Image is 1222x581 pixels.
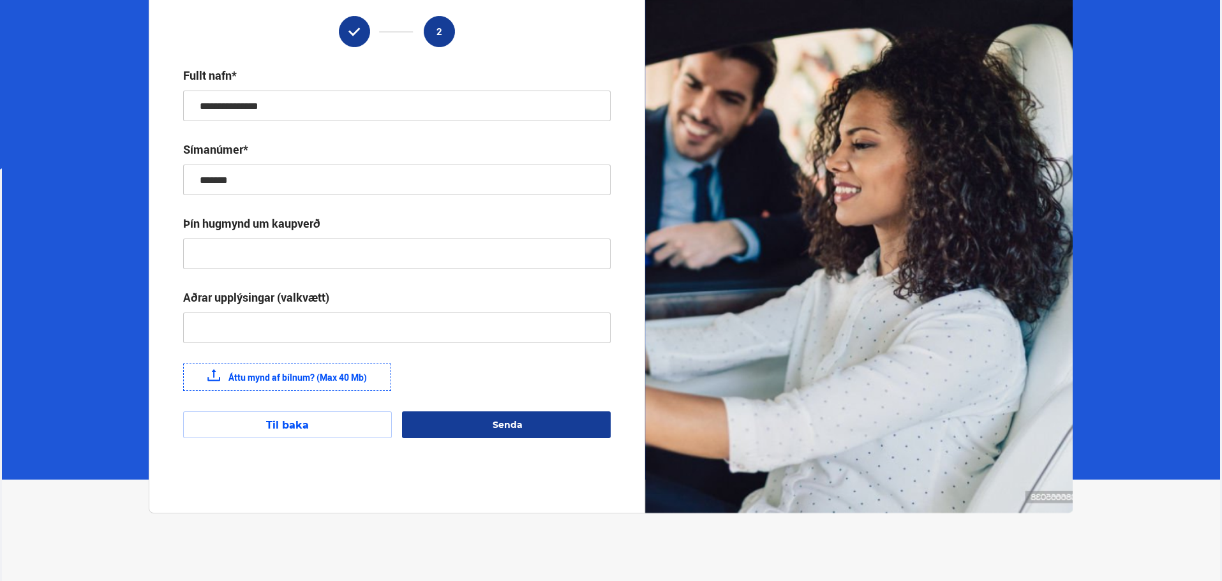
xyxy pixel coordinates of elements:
span: Senda [493,419,523,430]
div: Þín hugmynd um kaupverð [183,216,320,231]
button: Opna LiveChat spjallviðmót [10,5,48,43]
button: Til baka [183,411,392,438]
label: Áttu mynd af bílnum? (Max 40 Mb) [183,364,391,391]
div: Símanúmer* [183,142,248,157]
div: Aðrar upplýsingar (valkvætt) [183,290,329,305]
button: Senda [402,411,611,438]
span: 2 [436,26,442,37]
div: Fullt nafn* [183,68,237,83]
